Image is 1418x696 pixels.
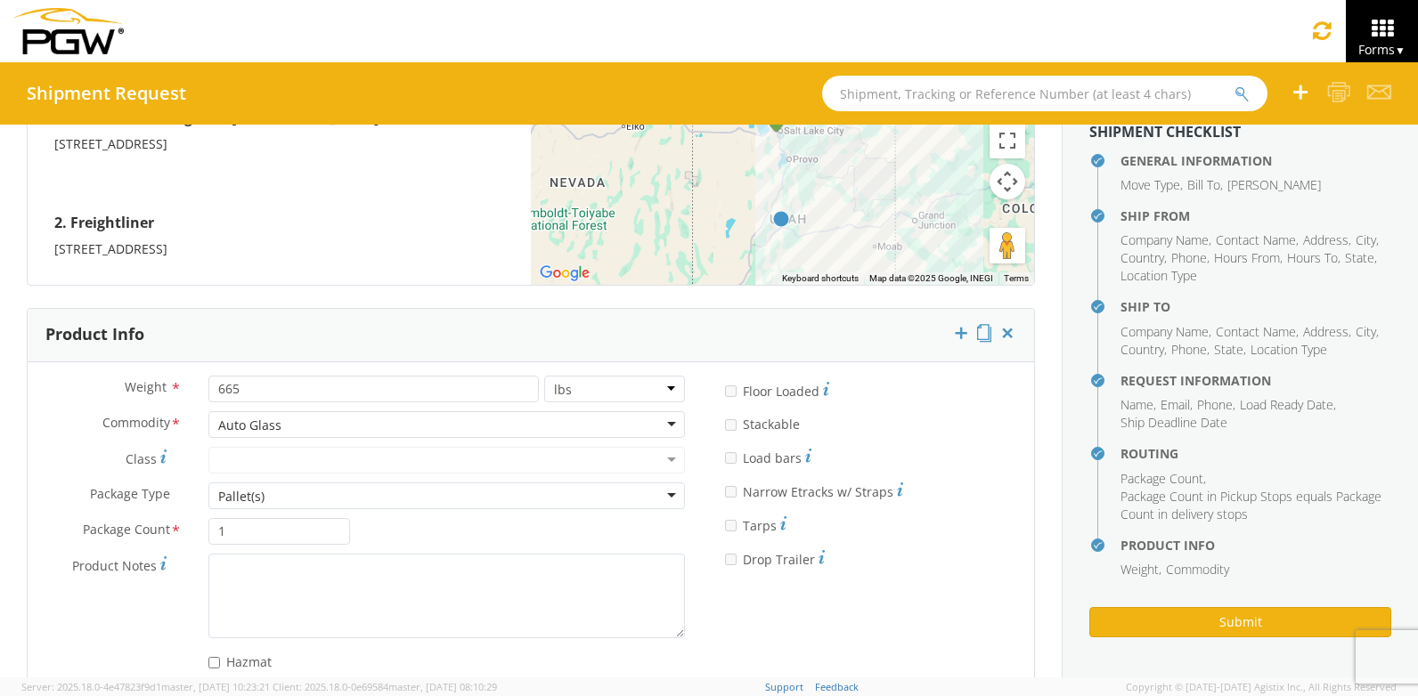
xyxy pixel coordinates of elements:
[1121,341,1164,358] span: Country
[1395,43,1406,58] span: ▼
[535,262,594,285] a: Open this area in Google Maps (opens a new window)
[1121,561,1161,579] li: ,
[990,164,1025,199] button: Map camera controls
[1089,607,1391,637] button: Submit
[1089,122,1241,142] strong: Shipment Checklist
[1240,396,1336,414] li: ,
[1121,323,1211,341] li: ,
[1287,249,1341,267] li: ,
[72,557,157,574] span: Product Notes
[725,480,903,501] label: Narrow Etracks w/ Straps
[21,680,270,693] span: Server: 2025.18.0-4e47823f9d1
[725,379,829,401] label: Floor Loaded
[782,272,859,285] button: Keyboard shortcuts
[1171,249,1207,266] span: Phone
[1161,396,1190,413] span: Email
[1356,323,1379,341] li: ,
[1214,249,1280,266] span: Hours From
[1121,249,1167,267] li: ,
[125,378,167,395] span: Weight
[1121,470,1203,487] span: Package Count
[1216,323,1299,341] li: ,
[725,486,737,498] input: Narrow Etracks w/ Straps
[1171,341,1207,358] span: Phone
[1187,176,1223,194] li: ,
[725,419,737,431] input: Stackable
[725,452,737,464] input: Load bars
[1287,249,1338,266] span: Hours To
[1121,414,1227,431] span: Ship Deadline Date
[1171,249,1210,267] li: ,
[535,262,594,285] img: Google
[1121,231,1211,249] li: ,
[765,680,803,693] a: Support
[1358,41,1406,58] span: Forms
[725,413,803,433] label: Stackable
[13,8,124,54] img: pgw-form-logo-1aaa8060b1cc70fad034.png
[1216,323,1296,340] span: Contact Name
[725,520,737,531] input: Tarps
[815,680,859,693] a: Feedback
[1171,341,1210,359] li: ,
[1345,249,1377,267] li: ,
[1216,231,1296,248] span: Contact Name
[1121,176,1183,194] li: ,
[1121,249,1164,266] span: Country
[1121,231,1209,248] span: Company Name
[102,414,170,434] span: Commodity
[1121,447,1391,460] h4: Routing
[1356,231,1379,249] li: ,
[1121,154,1391,167] h4: General Information
[725,385,737,397] input: Floor Loaded
[161,680,270,693] span: master, [DATE] 10:23:21
[1197,396,1235,414] li: ,
[1240,396,1333,413] span: Load Ready Date
[1197,396,1233,413] span: Phone
[725,547,825,569] label: Drop Trailer
[54,206,504,240] h4: 2. Freightliner
[1121,396,1153,413] span: Name
[1214,249,1283,267] li: ,
[1227,176,1321,193] span: [PERSON_NAME]
[990,123,1025,158] button: Toggle fullscreen view
[218,417,281,434] div: Auto Glass
[1121,209,1391,223] h4: Ship From
[1121,561,1159,578] span: Weight
[1121,176,1180,193] span: Move Type
[1121,396,1156,414] li: ,
[1161,396,1193,414] li: ,
[54,240,167,257] span: [STREET_ADDRESS]
[83,521,170,541] span: Package Count
[1216,231,1299,249] li: ,
[1303,231,1349,248] span: Address
[1121,538,1391,552] h4: Product Info
[1345,249,1374,266] span: State
[869,273,993,283] span: Map data ©2025 Google, INEGI
[1303,323,1349,340] span: Address
[208,657,220,668] input: Hazmat
[990,228,1025,263] button: Drag Pegman onto the map to open Street View
[27,84,186,103] h4: Shipment Request
[1214,341,1246,359] li: ,
[218,488,265,506] div: Pallet(s)
[725,554,737,565] input: Drop Trailer
[54,135,167,152] span: [STREET_ADDRESS]
[1303,231,1351,249] li: ,
[388,680,497,693] span: master, [DATE] 08:10:29
[45,326,144,344] h3: Product Info
[1121,323,1209,340] span: Company Name
[1121,341,1167,359] li: ,
[1356,231,1376,248] span: City
[1121,300,1391,313] h4: Ship To
[208,651,275,671] label: Hazmat
[1166,561,1229,578] span: Commodity
[1004,273,1029,283] a: Terms
[1121,374,1391,387] h4: Request Information
[1121,267,1197,284] span: Location Type
[1187,176,1220,193] span: Bill To
[1121,488,1381,522] span: Package Count in Pickup Stops equals Package Count in delivery stops
[1121,470,1206,488] li: ,
[1303,323,1351,341] li: ,
[1251,341,1327,358] span: Location Type
[126,450,157,467] span: Class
